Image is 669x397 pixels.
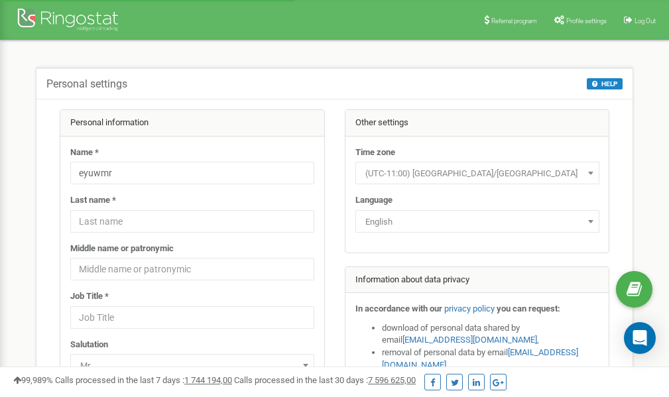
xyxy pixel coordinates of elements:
span: Mr. [70,354,314,376]
label: Job Title * [70,290,109,303]
a: privacy policy [444,304,495,313]
label: Middle name or patronymic [70,243,174,255]
li: removal of personal data by email , [382,347,599,371]
div: Information about data privacy [345,267,609,294]
h5: Personal settings [46,78,127,90]
input: Last name [70,210,314,233]
span: Mr. [75,357,310,375]
label: Language [355,194,393,207]
span: English [355,210,599,233]
label: Salutation [70,339,108,351]
strong: In accordance with our [355,304,442,313]
div: Open Intercom Messenger [624,322,656,354]
div: Other settings [345,110,609,137]
strong: you can request: [497,304,560,313]
span: English [360,213,595,231]
a: [EMAIL_ADDRESS][DOMAIN_NAME] [402,335,537,345]
span: Referral program [491,17,537,25]
span: Profile settings [566,17,607,25]
span: Calls processed in the last 30 days : [234,375,416,385]
input: Job Title [70,306,314,329]
label: Name * [70,146,99,159]
span: Log Out [635,17,656,25]
label: Last name * [70,194,116,207]
span: Calls processed in the last 7 days : [55,375,232,385]
button: HELP [587,78,623,89]
input: Name [70,162,314,184]
li: download of personal data shared by email , [382,322,599,347]
label: Time zone [355,146,395,159]
span: (UTC-11:00) Pacific/Midway [355,162,599,184]
span: (UTC-11:00) Pacific/Midway [360,164,595,183]
input: Middle name or patronymic [70,258,314,280]
div: Personal information [60,110,324,137]
u: 7 596 625,00 [368,375,416,385]
span: 99,989% [13,375,53,385]
u: 1 744 194,00 [184,375,232,385]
